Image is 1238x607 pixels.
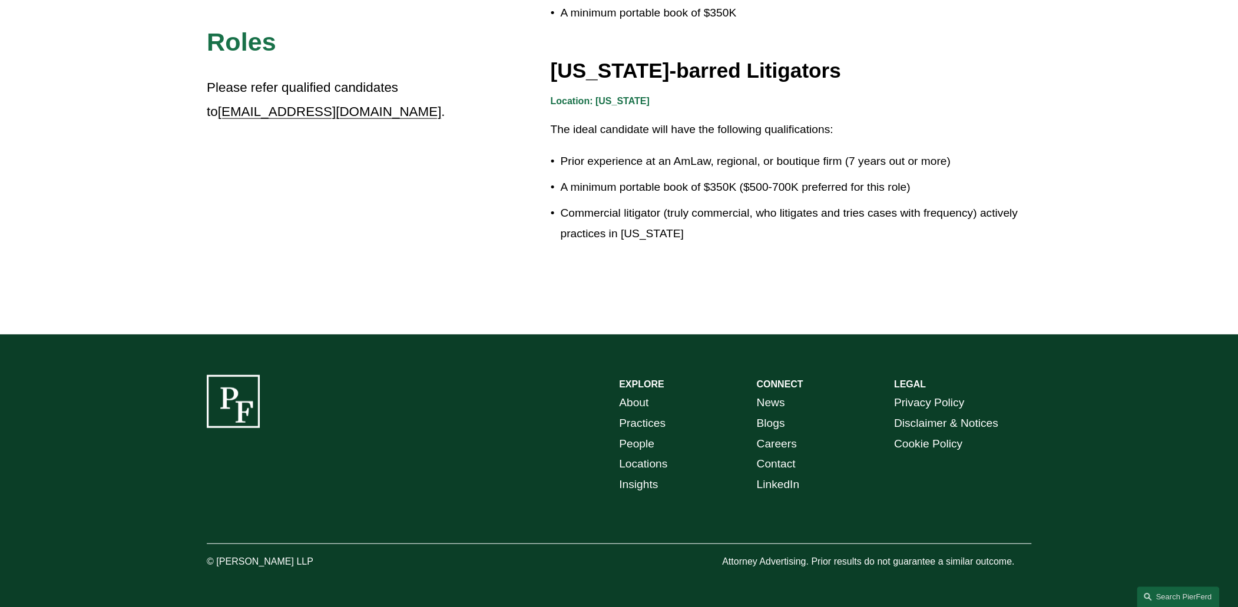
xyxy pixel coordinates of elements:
a: Privacy Policy [894,393,964,413]
a: Insights [619,475,658,495]
p: A minimum portable book of $350K [560,3,1031,24]
strong: LEGAL [894,379,926,389]
a: People [619,434,654,455]
a: Locations [619,454,667,475]
a: Disclaimer & Notices [894,413,998,434]
strong: EXPLORE [619,379,664,389]
strong: Location: [US_STATE] [550,96,649,106]
strong: CONNECT [756,379,803,389]
p: A minimum portable book of $350K ($500-700K preferred for this role) [560,177,1031,198]
a: Careers [756,434,796,455]
a: Search this site [1137,586,1219,607]
a: Blogs [756,413,784,434]
p: Commercial litigator (truly commercial, who litigates and tries cases with frequency) actively pr... [560,203,1031,244]
p: The ideal candidate will have the following qualifications: [550,120,1031,140]
p: Please refer qualified candidates to . [207,76,447,124]
p: Attorney Advertising. Prior results do not guarantee a similar outcome. [722,553,1031,570]
p: Prior experience at an AmLaw, regional, or boutique firm (7 years out or more) [560,151,1031,172]
a: News [756,393,784,413]
p: © [PERSON_NAME] LLP [207,553,379,570]
a: LinkedIn [756,475,799,495]
a: Cookie Policy [894,434,962,455]
a: [EMAIL_ADDRESS][DOMAIN_NAME] [218,104,441,119]
a: Contact [756,454,795,475]
span: Roles [207,28,276,56]
a: Practices [619,413,666,434]
a: About [619,393,648,413]
h3: [US_STATE]-barred Litigators [550,58,1031,84]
